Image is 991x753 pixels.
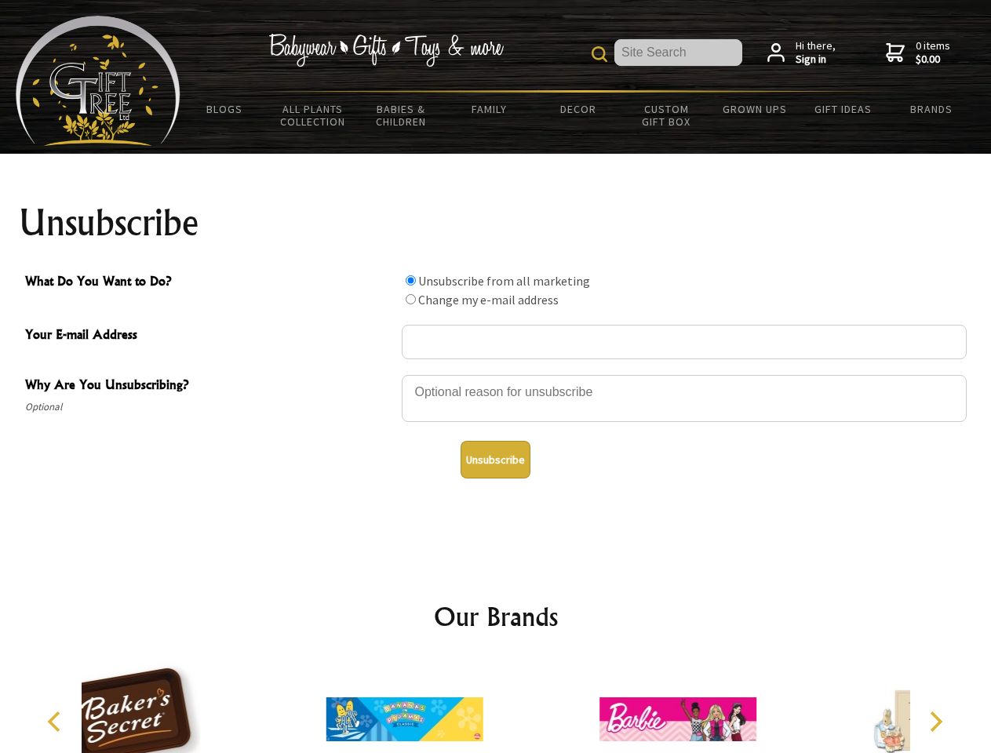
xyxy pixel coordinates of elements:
[461,441,530,478] button: Unsubscribe
[418,273,590,289] label: Unsubscribe from all marketing
[39,704,74,739] button: Previous
[406,294,416,304] input: What Do You Want to Do?
[796,53,836,67] strong: Sign in
[446,93,534,125] a: Family
[269,93,358,138] a: All Plants Collection
[622,93,711,138] a: Custom Gift Box
[614,39,742,66] input: Site Search
[918,704,953,739] button: Next
[796,39,836,67] span: Hi there,
[402,375,967,422] textarea: Why Are You Unsubscribing?
[534,93,622,125] a: Decor
[418,292,559,307] label: Change my e-mail address
[25,325,394,347] span: Your E-mail Address
[402,325,967,359] input: Your E-mail Address
[19,204,973,242] h1: Unsubscribe
[592,46,607,62] img: product search
[767,39,836,67] a: Hi there,Sign in
[710,93,799,125] a: Grown Ups
[887,93,976,125] a: Brands
[357,93,446,138] a: Babies & Children
[31,598,960,635] h2: Our Brands
[25,375,394,398] span: Why Are You Unsubscribing?
[25,398,394,417] span: Optional
[16,16,180,146] img: Babyware - Gifts - Toys and more...
[268,34,504,67] img: Babywear - Gifts - Toys & more
[406,275,416,286] input: What Do You Want to Do?
[916,38,950,67] span: 0 items
[916,53,950,67] strong: $0.00
[25,271,394,294] span: What Do You Want to Do?
[799,93,887,125] a: Gift Ideas
[180,93,269,125] a: BLOGS
[886,39,950,67] a: 0 items$0.00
